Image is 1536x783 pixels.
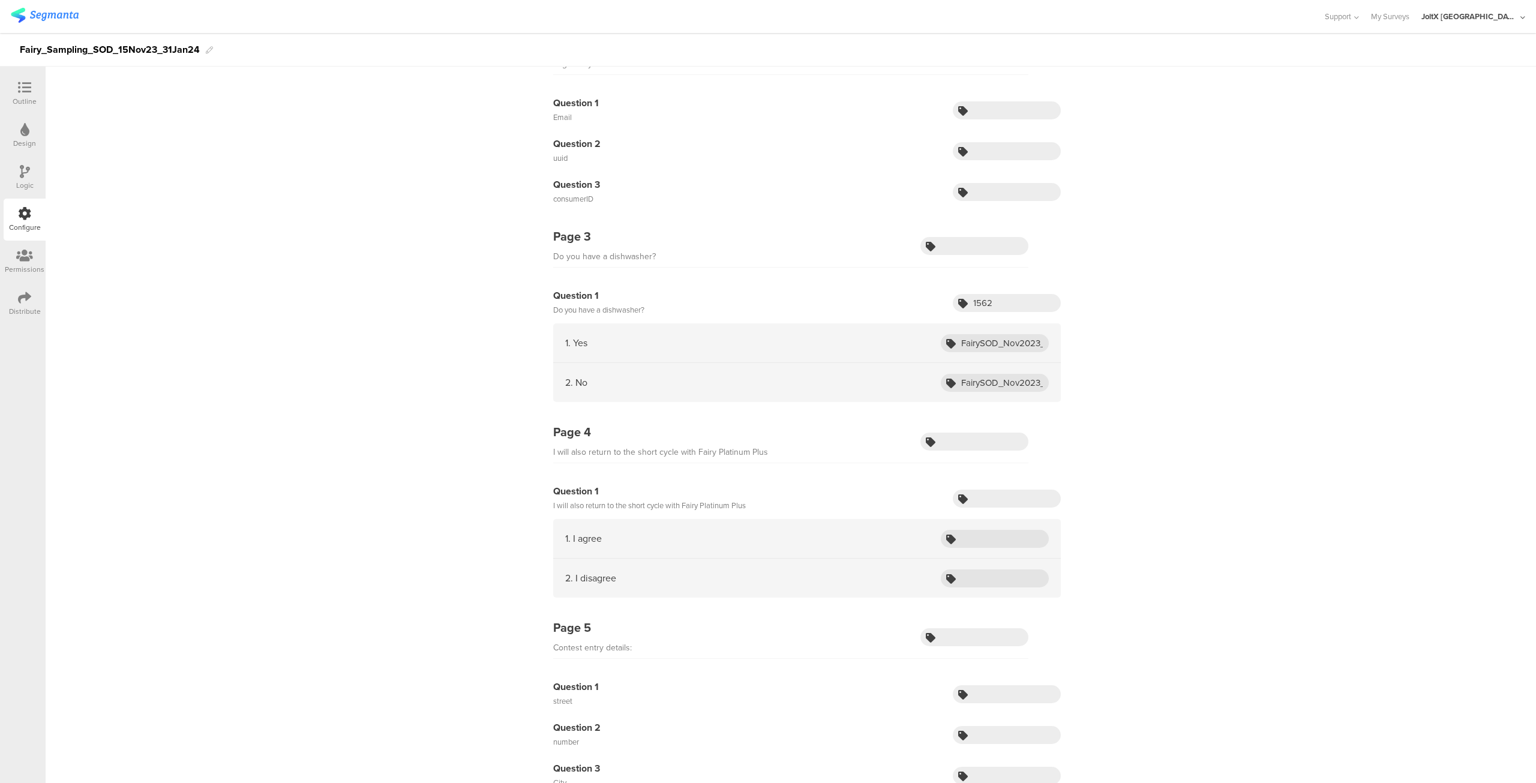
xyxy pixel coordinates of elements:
font: Question 3 [553,178,600,191]
font: Question 1 [553,289,599,302]
font: Page 3 [553,227,591,245]
font: 2. No [565,376,587,389]
div: JoltX [GEOGRAPHIC_DATA] [1421,11,1517,22]
font: Page 5 [553,619,591,637]
font: Question 1 [553,484,599,498]
div: Fairy_Sampling_SOD_15Nov23_31Jan24 [20,40,200,59]
font: Page 4 [553,423,591,441]
span: Support [1325,11,1351,22]
div: Permissions [5,264,44,275]
div: Distribute [9,306,41,317]
font: Contest entry details: [553,641,632,654]
font: 1. Yes [565,336,587,350]
div: Logic [16,180,34,191]
div: Design [13,138,36,149]
font: Question 2 [553,137,601,151]
div: Configure [9,222,41,233]
font: uuid [553,152,568,164]
font: Question 2 [553,721,601,734]
font: 1. I agree [565,532,602,545]
font: consumerID [553,193,593,205]
font: I will also return to the short cycle with Fairy Platinum Plus [553,500,746,511]
font: number [553,736,579,748]
font: Question 3 [553,761,600,775]
font: Do you have a dishwasher? [553,304,644,316]
font: Question 1 [553,96,599,110]
font: Do you have a dishwasher? [553,250,656,263]
font: Email [553,112,572,123]
font: street [553,695,572,707]
div: Outline [13,96,37,107]
font: 2. I disagree [565,571,616,585]
img: segmenta logo [11,8,79,23]
font: I will also return to the short cycle with Fairy Platinum Plus [553,446,768,458]
font: Question 1 [553,680,599,694]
